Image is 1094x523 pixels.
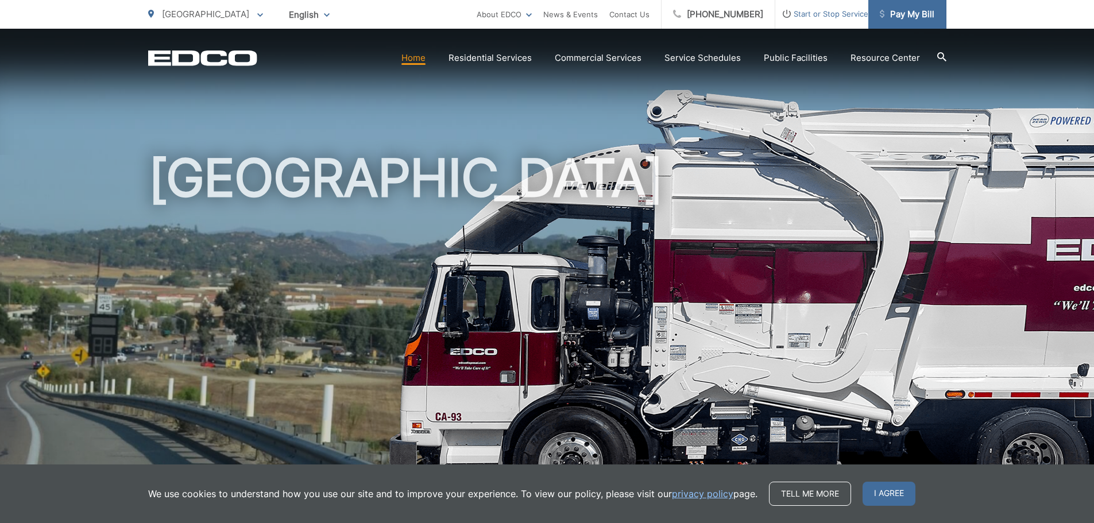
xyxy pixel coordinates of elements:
[148,50,257,66] a: EDCD logo. Return to the homepage.
[863,482,915,506] span: I agree
[148,487,757,501] p: We use cookies to understand how you use our site and to improve your experience. To view our pol...
[664,51,741,65] a: Service Schedules
[148,149,946,513] h1: [GEOGRAPHIC_DATA]
[609,7,650,21] a: Contact Us
[769,482,851,506] a: Tell me more
[449,51,532,65] a: Residential Services
[401,51,426,65] a: Home
[555,51,641,65] a: Commercial Services
[543,7,598,21] a: News & Events
[880,7,934,21] span: Pay My Bill
[672,487,733,501] a: privacy policy
[280,5,338,25] span: English
[851,51,920,65] a: Resource Center
[162,9,249,20] span: [GEOGRAPHIC_DATA]
[764,51,828,65] a: Public Facilities
[477,7,532,21] a: About EDCO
